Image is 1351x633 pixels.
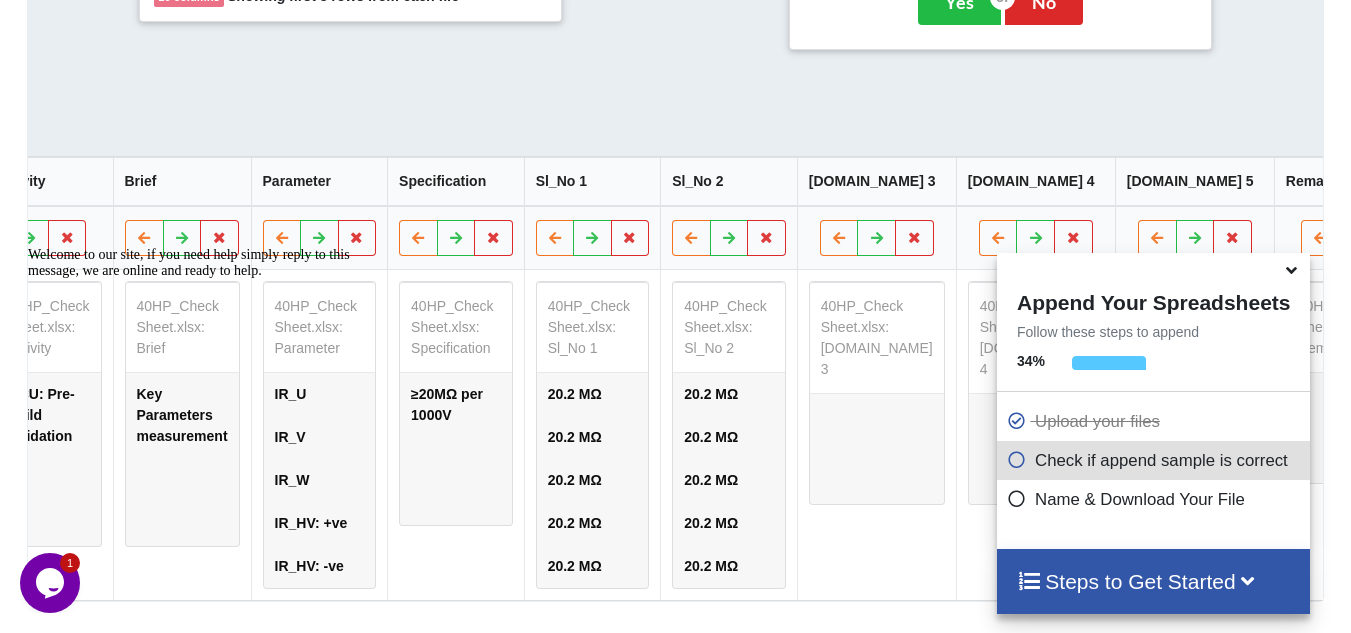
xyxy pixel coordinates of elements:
[673,459,785,502] td: 20.2 MΩ
[673,373,785,416] td: 20.2 MΩ
[387,157,524,206] th: Specification
[537,502,649,545] td: 20.2 MΩ
[20,553,84,613] iframe: chat widget
[1007,487,1305,512] p: Name & Download Your File
[797,157,956,206] th: [DOMAIN_NAME] 3
[673,545,785,588] td: 20.2 MΩ
[537,373,649,416] td: 20.2 MΩ
[400,373,512,437] td: ≥20MΩ per 1000V
[673,502,785,545] td: 20.2 MΩ
[20,239,380,543] iframe: chat widget
[1115,157,1274,206] th: [DOMAIN_NAME] 5
[263,545,375,588] td: IR_HV: -ve
[1007,448,1305,473] p: Check if append sample is correct
[1007,409,1305,434] p: Upload your files
[956,157,1115,206] th: [DOMAIN_NAME] 4
[1017,569,1290,594] h4: Steps to Get Started
[660,157,797,206] th: Sl_No 2
[537,416,649,459] td: 20.2 MΩ
[250,157,387,206] th: Parameter
[8,8,330,39] span: Welcome to our site, if you need help simply reply to this message, we are online and ready to help.
[997,285,1310,315] h4: Append Your Spreadsheets
[537,459,649,502] td: 20.2 MΩ
[8,8,368,40] div: Welcome to our site, if you need help simply reply to this message, we are online and ready to help.
[1017,353,1045,369] b: 34 %
[524,157,661,206] th: Sl_No 1
[537,545,649,588] td: 20.2 MΩ
[997,322,1310,342] p: Follow these steps to append
[112,157,250,206] th: Brief
[673,416,785,459] td: 20.2 MΩ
